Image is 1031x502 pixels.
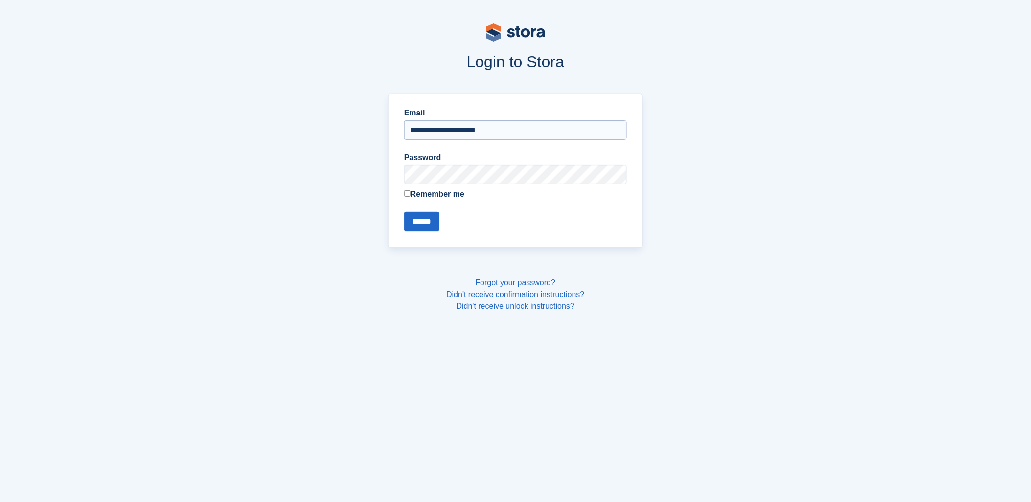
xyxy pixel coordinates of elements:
img: stora-logo-53a41332b3708ae10de48c4981b4e9114cc0af31d8433b30ea865607fb682f29.svg [486,23,545,42]
h1: Login to Stora [202,53,830,70]
a: Didn't receive unlock instructions? [457,302,574,310]
a: Didn't receive confirmation instructions? [446,290,584,298]
label: Password [404,152,627,163]
input: Remember me [404,190,411,197]
a: Forgot your password? [476,278,556,287]
label: Email [404,107,627,119]
label: Remember me [404,188,627,200]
